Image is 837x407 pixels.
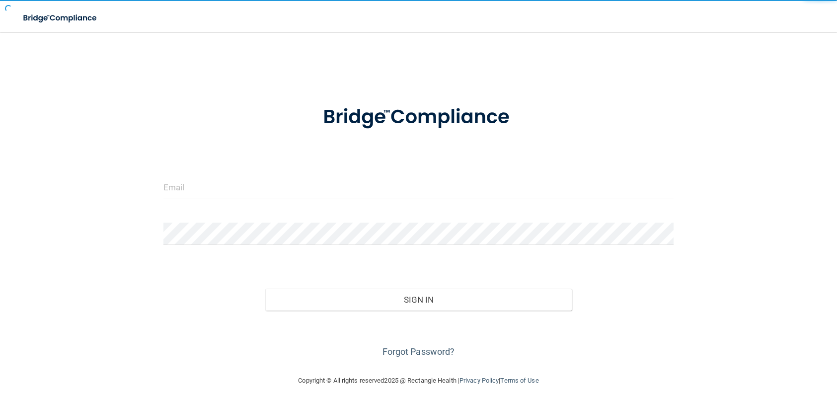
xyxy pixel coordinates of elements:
a: Terms of Use [500,377,538,384]
img: bridge_compliance_login_screen.278c3ca4.svg [303,91,534,143]
a: Forgot Password? [382,346,455,357]
a: Privacy Policy [459,377,499,384]
input: Email [163,176,674,198]
button: Sign In [265,289,571,311]
div: Copyright © All rights reserved 2025 @ Rectangle Health | | [237,365,600,397]
img: bridge_compliance_login_screen.278c3ca4.svg [15,8,106,28]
